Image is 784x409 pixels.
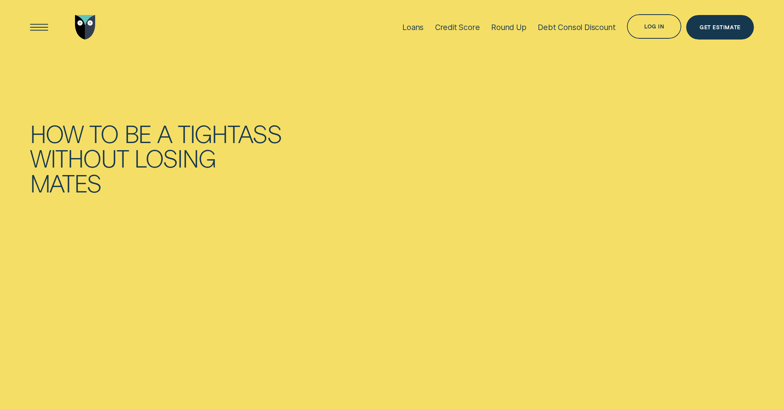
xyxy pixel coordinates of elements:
button: Open Menu [27,15,51,40]
h1: How to Be a Tightass Without Losing Mates [30,121,283,195]
img: Wisr [75,15,96,40]
a: Get Estimate [686,15,754,40]
div: Loans [402,23,424,32]
div: Debt Consol Discount [538,23,615,32]
div: Credit Score [435,23,480,32]
div: Round Up [491,23,526,32]
button: Log in [627,14,681,39]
